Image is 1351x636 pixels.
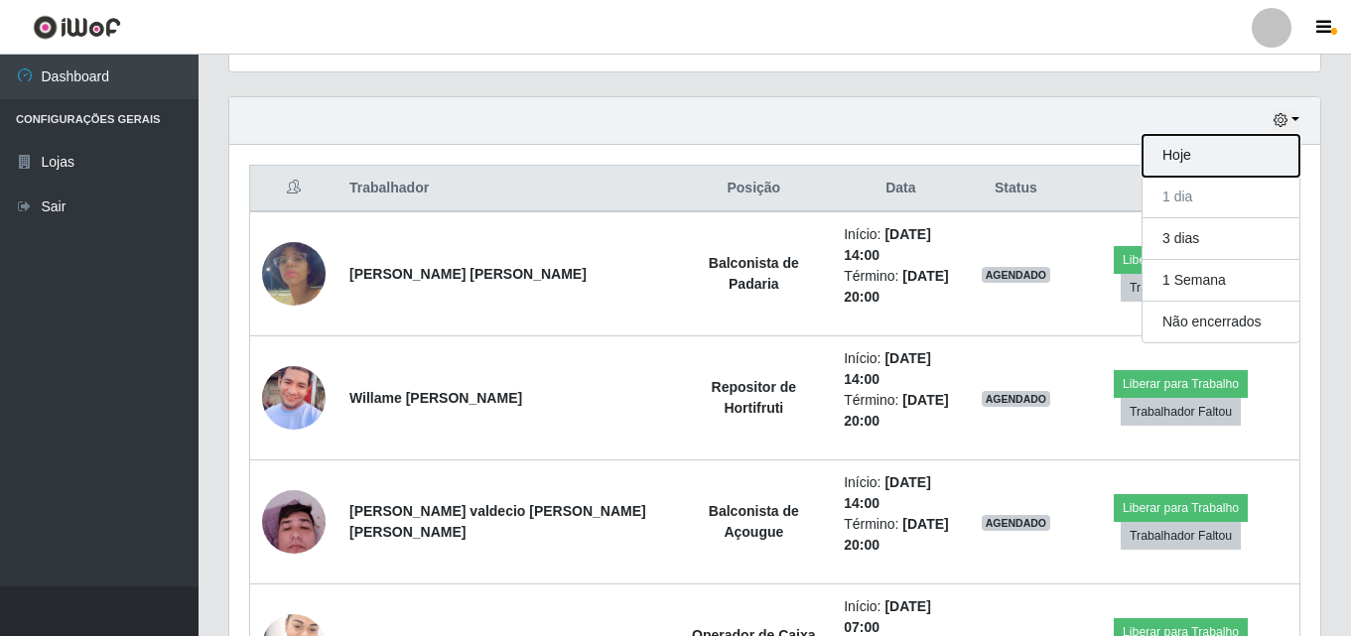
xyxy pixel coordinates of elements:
[262,326,326,468] img: 1754918397165.jpeg
[709,255,799,292] strong: Balconista de Padaria
[349,266,587,282] strong: [PERSON_NAME] [PERSON_NAME]
[1062,166,1299,212] th: Opções
[844,266,957,308] li: Término:
[1143,135,1299,177] button: Hoje
[1121,274,1241,302] button: Trabalhador Faltou
[1114,494,1248,522] button: Liberar para Trabalho
[1143,302,1299,342] button: Não encerrados
[982,391,1051,407] span: AGENDADO
[982,515,1051,531] span: AGENDADO
[349,390,522,406] strong: Willame [PERSON_NAME]
[844,348,957,390] li: Início:
[844,224,957,266] li: Início:
[262,217,326,330] img: 1736193736674.jpeg
[1143,218,1299,260] button: 3 dias
[982,267,1051,283] span: AGENDADO
[349,503,646,540] strong: [PERSON_NAME] valdecio [PERSON_NAME] [PERSON_NAME]
[676,166,833,212] th: Posição
[844,474,931,511] time: [DATE] 14:00
[1143,177,1299,218] button: 1 dia
[1143,260,1299,302] button: 1 Semana
[844,514,957,556] li: Término:
[844,350,931,387] time: [DATE] 14:00
[832,166,969,212] th: Data
[970,166,1063,212] th: Status
[33,15,121,40] img: CoreUI Logo
[844,598,931,635] time: [DATE] 07:00
[844,390,957,432] li: Término:
[262,479,326,564] img: 1748283755662.jpeg
[709,503,799,540] strong: Balconista de Açougue
[844,226,931,263] time: [DATE] 14:00
[844,472,957,514] li: Início:
[1121,522,1241,550] button: Trabalhador Faltou
[1114,246,1248,274] button: Liberar para Trabalho
[1121,398,1241,426] button: Trabalhador Faltou
[338,166,676,212] th: Trabalhador
[1114,370,1248,398] button: Liberar para Trabalho
[712,379,797,416] strong: Repositor de Hortifruti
